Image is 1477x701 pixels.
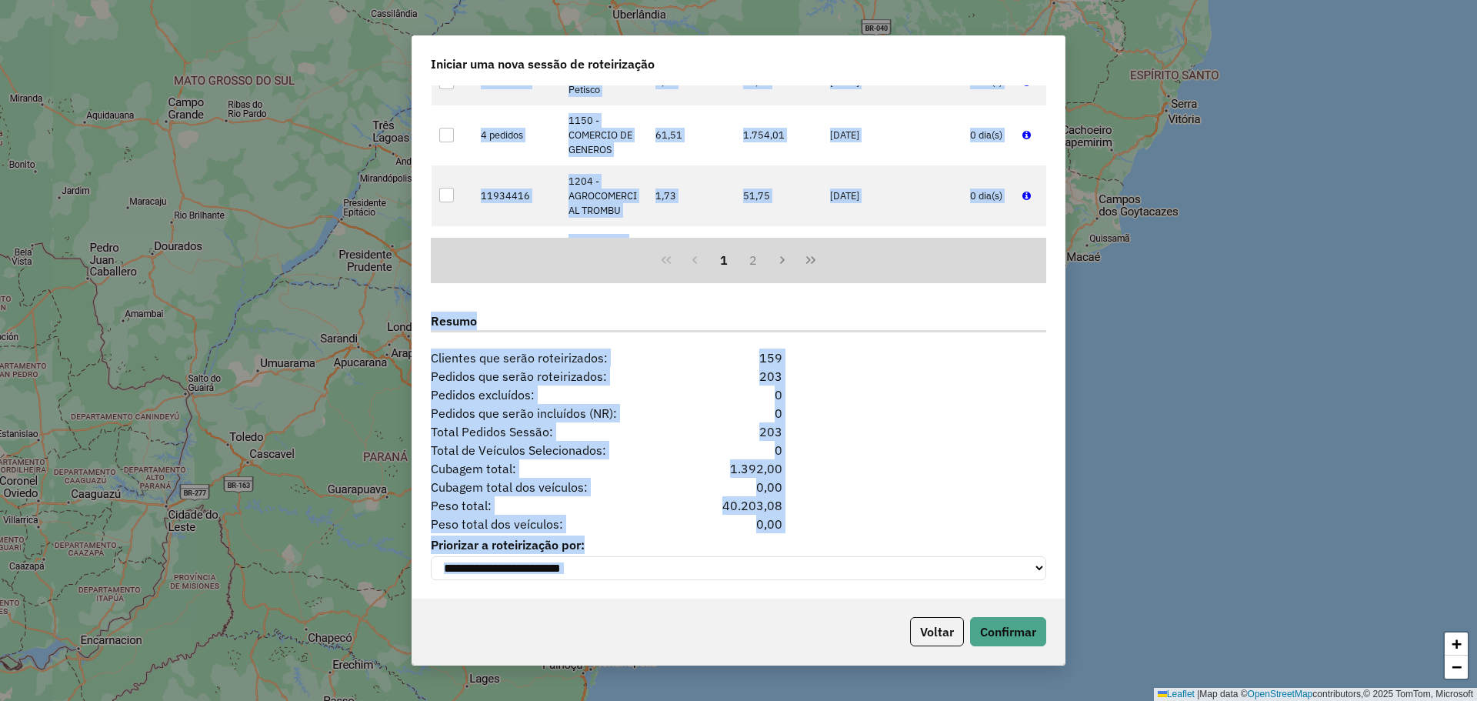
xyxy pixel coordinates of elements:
[1445,633,1468,656] a: Zoom in
[1248,689,1313,699] a: OpenStreetMap
[962,226,1014,287] td: 0 dia(s)
[1445,656,1468,679] a: Zoom out
[735,165,822,226] td: 51,75
[560,105,648,166] td: 1150 - COMERCIO DE GENEROS
[685,386,791,404] div: 0
[735,226,822,287] td: 64,72
[822,105,962,166] td: [DATE]
[648,226,735,287] td: 2,37
[962,165,1014,226] td: 0 dia(s)
[473,105,561,166] td: 4 pedidos
[1158,689,1195,699] a: Leaflet
[822,226,962,287] td: [DATE]
[685,496,791,515] div: 40.203,08
[422,441,685,459] span: Total de Veículos Selecionados:
[685,422,791,441] div: 203
[422,422,685,441] span: Total Pedidos Sessão:
[1197,689,1199,699] span: |
[738,245,768,275] button: 2
[735,105,822,166] td: 1.754,01
[422,404,685,422] span: Pedidos que serão incluídos (NR):
[1154,688,1477,701] div: Map data © contributors,© 2025 TomTom, Microsoft
[685,459,791,478] div: 1.392,00
[1452,657,1462,676] span: −
[648,165,735,226] td: 1,73
[422,367,685,386] span: Pedidos que serão roteirizados:
[422,515,685,533] span: Peso total dos veículos:
[685,349,791,367] div: 159
[962,105,1014,166] td: 0 dia(s)
[473,226,561,287] td: 11934385
[560,226,648,287] td: 1246 - AUTO POSTO PROGRESSO
[685,404,791,422] div: 0
[431,55,655,73] span: Iniciar uma nova sessão de roteirização
[1452,634,1462,653] span: +
[422,478,685,496] span: Cubagem total dos veículos:
[431,312,1046,332] label: Resumo
[473,165,561,226] td: 11934416
[685,367,791,386] div: 203
[910,617,964,646] button: Voltar
[796,245,825,275] button: Last Page
[768,245,797,275] button: Next Page
[685,515,791,533] div: 0,00
[431,536,1046,554] label: Priorizar a roteirização por:
[648,105,735,166] td: 61,51
[422,386,685,404] span: Pedidos excluídos:
[685,478,791,496] div: 0,00
[422,496,685,515] span: Peso total:
[422,349,685,367] span: Clientes que serão roteirizados:
[560,165,648,226] td: 1204 - AGROCOMERCIAL TROMBU
[970,617,1046,646] button: Confirmar
[822,165,962,226] td: [DATE]
[709,245,738,275] button: 1
[685,441,791,459] div: 0
[422,459,685,478] span: Cubagem total:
